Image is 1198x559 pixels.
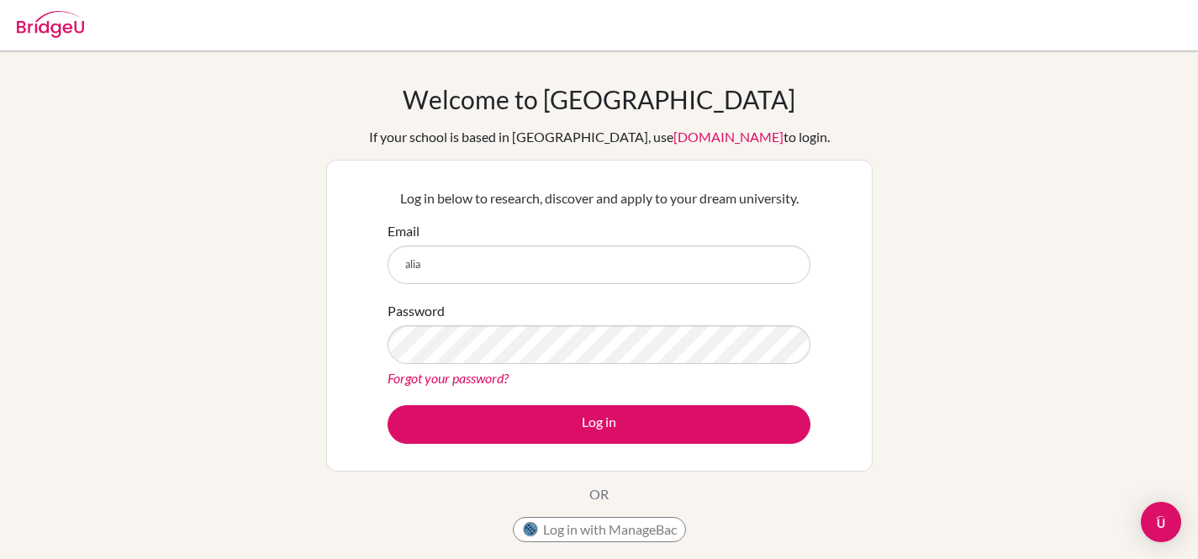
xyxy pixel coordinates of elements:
[388,370,509,386] a: Forgot your password?
[388,301,445,321] label: Password
[1141,502,1181,542] div: Open Intercom Messenger
[17,11,84,38] img: Bridge-U
[673,129,784,145] a: [DOMAIN_NAME]
[388,221,420,241] label: Email
[403,84,795,114] h1: Welcome to [GEOGRAPHIC_DATA]
[388,405,810,444] button: Log in
[513,517,686,542] button: Log in with ManageBac
[388,188,810,208] p: Log in below to research, discover and apply to your dream university.
[589,484,609,504] p: OR
[369,127,830,147] div: If your school is based in [GEOGRAPHIC_DATA], use to login.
